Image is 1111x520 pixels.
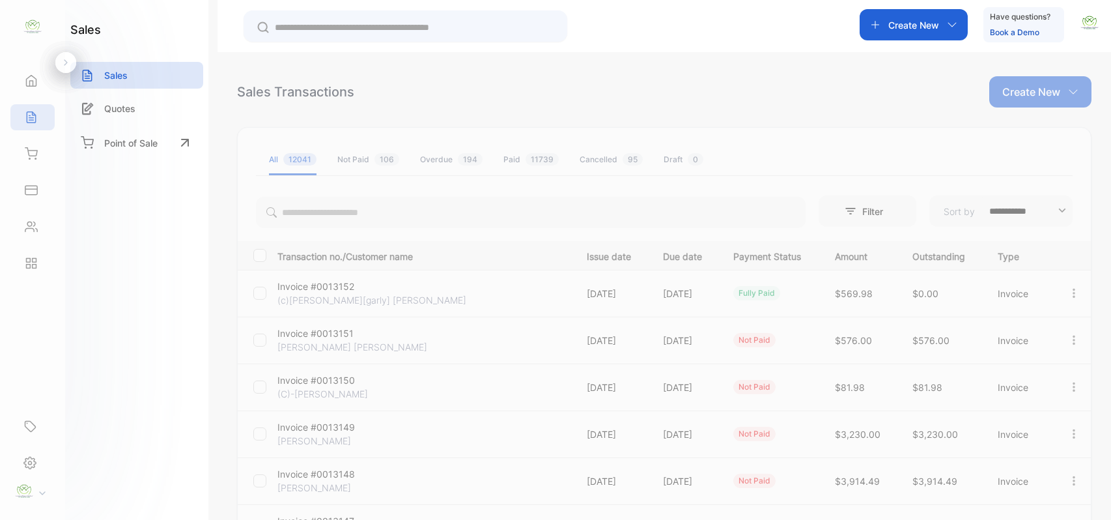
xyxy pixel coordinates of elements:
h1: sales [70,21,101,38]
span: $3,914.49 [912,476,957,487]
p: [DATE] [663,334,707,347]
div: not paid [733,474,776,488]
p: (c)[PERSON_NAME][garly] [PERSON_NAME] [277,293,466,307]
span: 11739 [526,153,559,166]
div: not paid [733,427,776,441]
p: [DATE] [587,334,636,347]
p: Payment Status [733,247,808,263]
p: [DATE] [663,474,707,488]
img: avatar [1080,13,1099,33]
div: not paid [733,333,776,347]
p: [DATE] [587,287,636,300]
button: avatar [1080,9,1099,40]
p: Invoice [998,474,1041,488]
span: $0.00 [912,288,938,299]
span: 0 [688,153,703,166]
button: Create New [989,76,1091,108]
p: [PERSON_NAME] [277,481,375,495]
div: not paid [733,380,776,394]
p: [DATE] [663,427,707,441]
span: $3,230.00 [912,429,958,440]
span: $569.98 [835,288,873,299]
button: Sort by [929,195,1073,227]
div: Paid [503,154,559,166]
a: Point of Sale [70,128,203,157]
div: fully paid [733,286,780,300]
p: (C)-[PERSON_NAME] [277,387,375,401]
span: 95 [623,153,643,166]
p: Issue date [587,247,636,263]
p: Transaction no./Customer name [277,247,570,263]
p: Invoice [998,334,1041,347]
p: [DATE] [663,381,707,394]
p: Type [998,247,1041,263]
div: Sales Transactions [237,82,354,102]
p: Quotes [104,102,135,115]
span: $576.00 [835,335,872,346]
p: Have questions? [990,10,1050,23]
img: profile [14,482,34,501]
span: $3,230.00 [835,429,880,440]
p: Amount [835,247,886,263]
iframe: LiveChat chat widget [1056,465,1111,520]
p: Invoice #0013151 [277,326,375,340]
span: 194 [458,153,483,166]
p: Sort by [944,205,975,218]
button: Create New [860,9,968,40]
p: Invoice #0013149 [277,420,375,434]
p: [DATE] [587,474,636,488]
p: [DATE] [587,381,636,394]
p: Invoice #0013148 [277,467,375,481]
p: [PERSON_NAME] [PERSON_NAME] [277,340,427,354]
p: Point of Sale [104,136,158,150]
span: $81.98 [835,382,865,393]
div: Not Paid [337,154,399,166]
p: Outstanding [912,247,971,263]
a: Sales [70,62,203,89]
p: Invoice [998,427,1041,441]
p: Invoice [998,287,1041,300]
div: Overdue [420,154,483,166]
img: logo [23,17,42,36]
p: [PERSON_NAME] [277,434,375,448]
p: Create New [1002,84,1060,100]
a: Book a Demo [990,27,1039,37]
span: $81.98 [912,382,942,393]
p: [DATE] [663,287,707,300]
span: $3,914.49 [835,476,880,487]
a: Quotes [70,95,203,122]
p: Due date [663,247,707,263]
div: Cancelled [580,154,643,166]
div: Draft [664,154,703,166]
p: Invoice #0013152 [277,280,375,293]
span: 106 [374,153,399,166]
p: Invoice #0013150 [277,373,375,387]
p: Sales [104,68,128,82]
span: 12041 [283,153,316,166]
div: All [269,154,316,166]
span: $576.00 [912,335,949,346]
p: Create New [888,18,939,32]
p: [DATE] [587,427,636,441]
p: Invoice [998,381,1041,394]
